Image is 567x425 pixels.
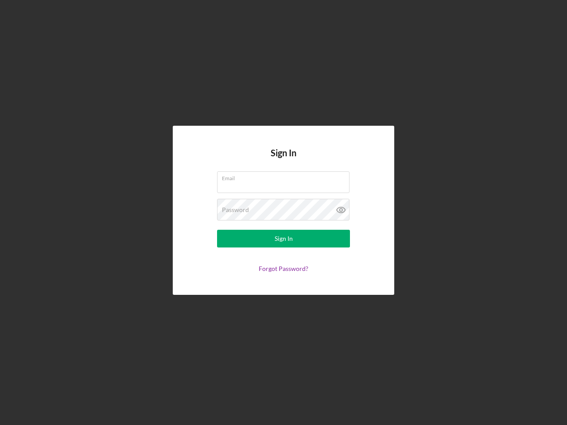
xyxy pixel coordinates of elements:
[259,265,308,272] a: Forgot Password?
[275,230,293,247] div: Sign In
[217,230,350,247] button: Sign In
[222,172,350,182] label: Email
[271,148,296,171] h4: Sign In
[222,206,249,213] label: Password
